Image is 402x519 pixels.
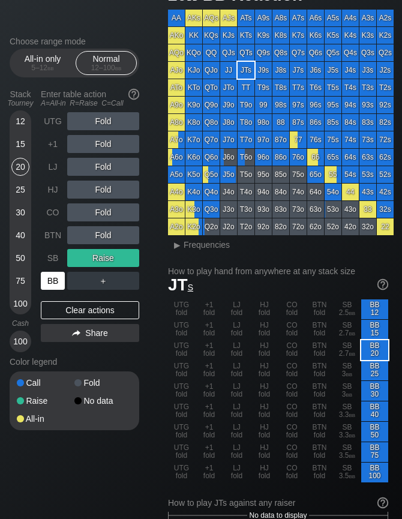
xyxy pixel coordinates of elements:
[67,203,139,221] div: Fold
[185,27,202,44] div: KK
[238,166,254,183] div: T5o
[238,201,254,218] div: T3o
[41,272,65,290] div: BB
[185,62,202,79] div: KJo
[11,295,29,313] div: 100
[5,319,36,328] div: Cash
[342,62,359,79] div: J4s
[272,131,289,148] div: 87o
[377,62,394,79] div: J2s
[307,97,324,113] div: 96s
[220,114,237,131] div: J8o
[334,361,361,380] div: SB 3
[185,131,202,148] div: K7o
[220,218,237,235] div: J2o
[11,181,29,199] div: 25
[342,79,359,96] div: T4s
[349,431,356,439] span: bb
[223,340,250,360] div: LJ fold
[377,114,394,131] div: 82s
[255,62,272,79] div: J9s
[196,299,223,319] div: +1 fold
[115,64,122,72] span: bb
[223,361,250,380] div: LJ fold
[251,299,278,319] div: HJ fold
[307,201,324,218] div: 63o
[346,370,353,378] span: bb
[185,44,202,61] div: KQo
[377,44,394,61] div: Q2s
[334,422,361,442] div: SB 3.3
[272,201,289,218] div: 83o
[223,381,250,401] div: LJ fold
[17,415,74,423] div: All-in
[196,442,223,462] div: +1 fold
[278,299,305,319] div: CO fold
[251,320,278,340] div: HJ fold
[359,166,376,183] div: 53s
[168,201,185,218] div: A3o
[278,381,305,401] div: CO fold
[255,10,272,26] div: A9s
[342,10,359,26] div: A4s
[127,88,140,101] img: help.32db89a4.svg
[81,64,131,72] div: 12 – 100
[238,79,254,96] div: TT
[67,112,139,130] div: Fold
[278,320,305,340] div: CO fold
[203,97,220,113] div: Q9o
[196,422,223,442] div: +1 fold
[220,149,237,166] div: J6o
[307,27,324,44] div: K6s
[72,330,80,337] img: share.864f2f62.svg
[185,114,202,131] div: K8o
[185,201,202,218] div: K3o
[377,166,394,183] div: 52s
[10,352,139,371] div: Color legend
[290,131,307,148] div: 77
[361,401,388,421] div: BB 40
[325,201,341,218] div: 53o
[11,158,29,176] div: 20
[223,422,250,442] div: LJ fold
[185,97,202,113] div: K9o
[41,324,139,342] div: Share
[342,131,359,148] div: 74s
[185,149,202,166] div: K6o
[168,166,185,183] div: A5o
[325,218,341,235] div: 52o
[290,97,307,113] div: 97s
[41,158,65,176] div: LJ
[74,397,132,405] div: No data
[223,463,250,482] div: LJ fold
[359,131,376,148] div: 73s
[290,114,307,131] div: 87s
[238,44,254,61] div: QTs
[168,62,185,79] div: AJo
[41,99,139,107] div: A=All-in R=Raise C=Call
[185,218,202,235] div: K2o
[377,201,394,218] div: 32s
[41,135,65,153] div: +1
[223,299,250,319] div: LJ fold
[272,166,289,183] div: 85o
[17,379,74,387] div: Call
[359,218,376,235] div: 32o
[325,184,341,200] div: 54o
[251,340,278,360] div: HJ fold
[168,320,195,340] div: UTG fold
[272,27,289,44] div: K8s
[359,201,376,218] div: 33
[41,249,65,267] div: SB
[255,218,272,235] div: 92o
[203,166,220,183] div: Q5o
[67,226,139,244] div: Fold
[168,299,195,319] div: UTG fold
[220,201,237,218] div: J3o
[377,149,394,166] div: 62s
[359,97,376,113] div: 93s
[223,320,250,340] div: LJ fold
[349,308,356,317] span: bb
[290,44,307,61] div: Q7s
[11,332,29,350] div: 100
